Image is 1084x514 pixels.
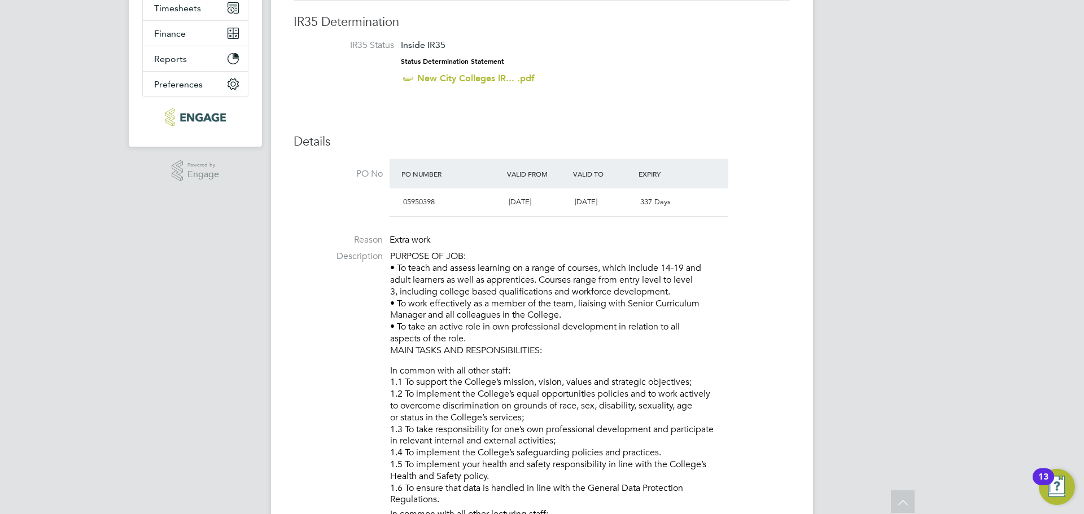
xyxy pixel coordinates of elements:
[143,72,248,96] button: Preferences
[154,54,187,64] span: Reports
[294,14,790,30] h3: IR35 Determination
[390,251,790,356] p: PURPOSE OF JOB: • To teach and assess learning on a range of courses, which include 14-19 and adu...
[294,134,790,150] h3: Details
[154,28,186,39] span: Finance
[636,164,702,184] div: Expiry
[143,21,248,46] button: Finance
[294,168,383,180] label: PO No
[399,164,504,184] div: PO Number
[1039,469,1075,505] button: Open Resource Center, 13 new notifications
[172,160,220,182] a: Powered byEngage
[509,197,531,207] span: [DATE]
[417,73,535,84] a: New City Colleges IR... .pdf
[1038,477,1048,491] div: 13
[403,197,435,207] span: 05950398
[390,234,431,245] span: Extra work
[154,3,201,14] span: Timesheets
[165,108,225,126] img: xede-logo-retina.png
[390,365,790,509] li: In common with all other staff: 1.1 To support the College’s mission, vision, values and strategi...
[187,160,219,170] span: Powered by
[570,164,636,184] div: Valid To
[575,197,597,207] span: [DATE]
[143,46,248,71] button: Reports
[187,170,219,179] span: Engage
[640,197,671,207] span: 337 Days
[401,58,504,65] strong: Status Determination Statement
[305,39,394,51] label: IR35 Status
[294,251,383,262] label: Description
[504,164,570,184] div: Valid From
[294,234,383,246] label: Reason
[401,39,445,50] span: Inside IR35
[154,79,203,90] span: Preferences
[142,108,248,126] a: Go to home page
